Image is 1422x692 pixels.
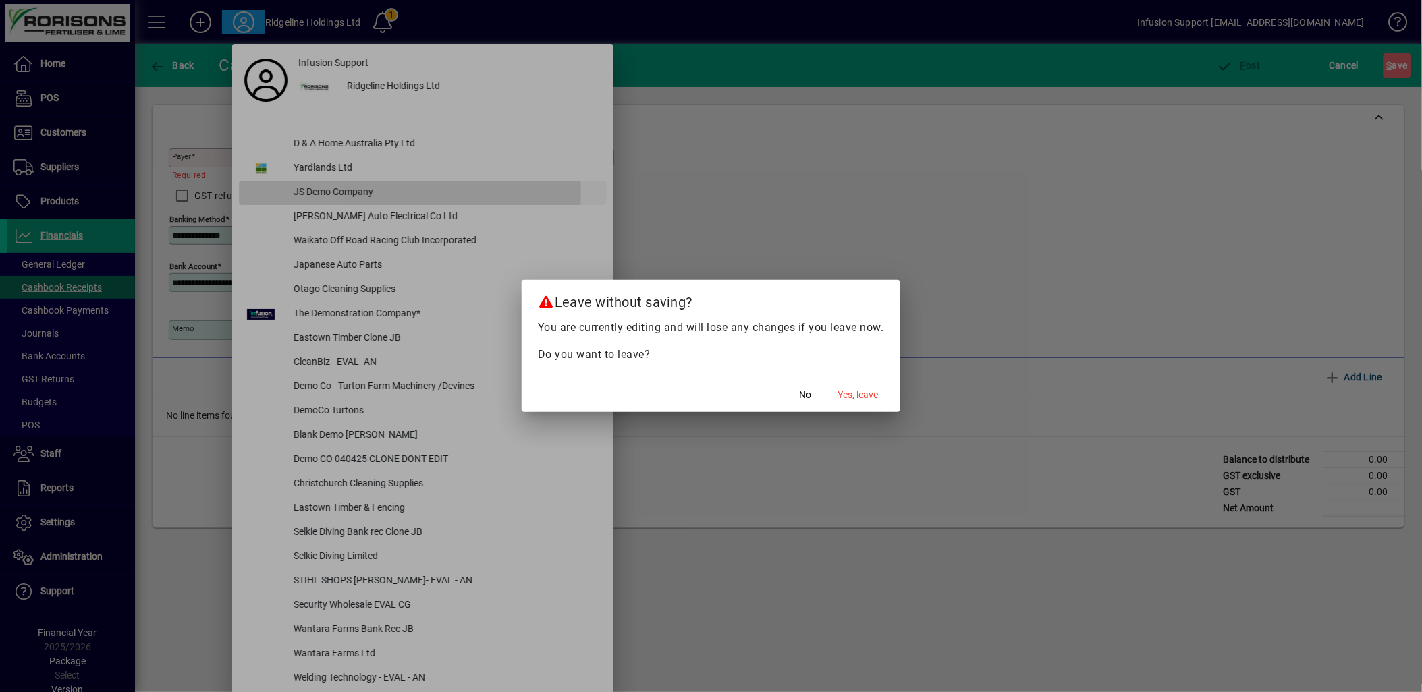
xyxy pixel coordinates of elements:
span: Yes, leave [838,388,879,402]
h2: Leave without saving? [522,280,900,319]
span: No [800,388,812,402]
button: Yes, leave [833,382,884,407]
p: Do you want to leave? [538,347,884,363]
p: You are currently editing and will lose any changes if you leave now. [538,320,884,336]
button: No [784,382,827,407]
